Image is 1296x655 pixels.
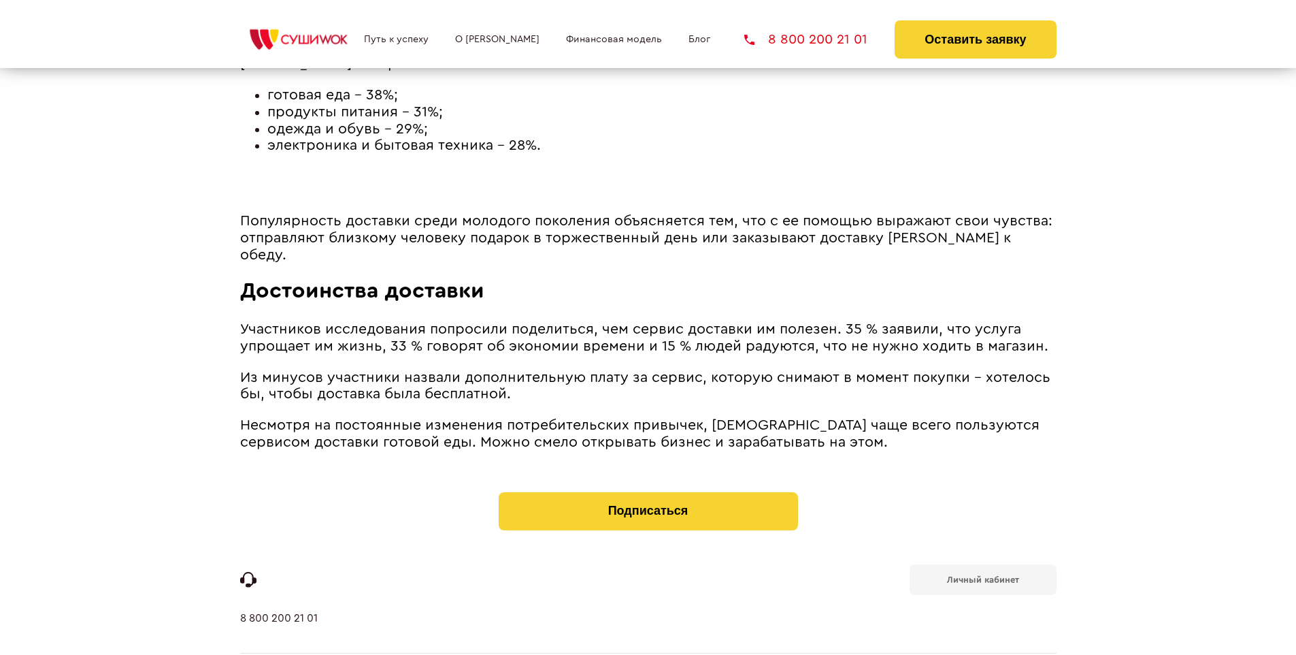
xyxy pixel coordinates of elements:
span: Из минусов участники назвали дополнительную плату за сервис, которую снимают в момент покупки – х... [240,370,1050,402]
a: Финансовая модель [566,34,662,45]
a: О [PERSON_NAME] [455,34,539,45]
span: 8 800 200 21 01 [768,33,867,46]
span: Несмотря на постоянные изменения потребительских привычек, [DEMOGRAPHIC_DATA] чаще всего пользуют... [240,418,1040,449]
span: Достоинства доставки [240,280,484,302]
button: Подписаться [499,492,798,530]
span: Участников исследования попросили поделиться, чем сервис доставки им полезен. 35 % заявили, что у... [240,322,1048,353]
button: Оставить заявку [895,20,1056,59]
a: 8 800 200 21 01 [744,33,867,46]
a: 8 800 200 21 01 [240,612,318,653]
a: Личный кабинет [910,564,1057,595]
span: продукты питания – 31%; [267,105,443,119]
b: Личный кабинет [947,575,1019,584]
span: готовая еда – 38%; [267,88,398,102]
a: Путь к успеху [364,34,429,45]
span: одежда и обувь – 29%; [267,122,428,136]
span: электроника и бытовая техника – 28%. [267,138,541,153]
span: Популярность доставки среди молодого поколения объясняется тем, что с ее помощью выражают свои чу... [240,214,1052,261]
a: Блог [688,34,710,45]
